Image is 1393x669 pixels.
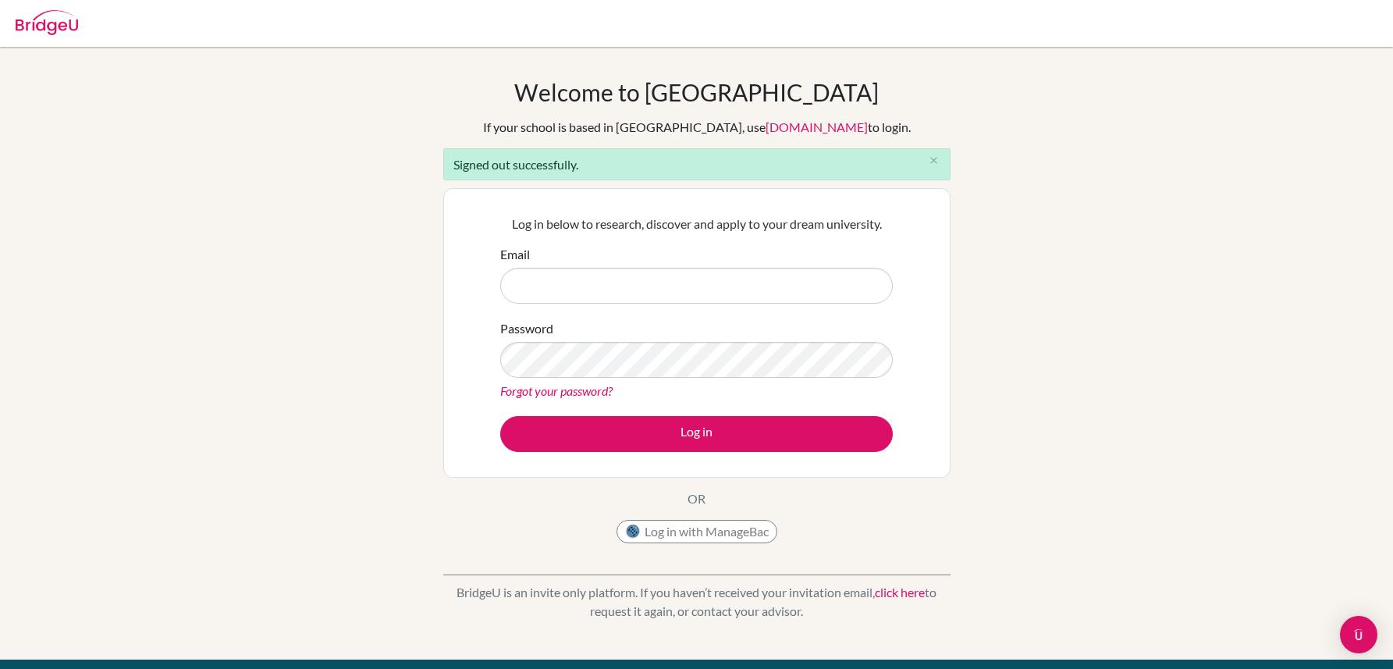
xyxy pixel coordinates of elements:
[500,215,893,233] p: Log in below to research, discover and apply to your dream university.
[1340,616,1377,653] div: Open Intercom Messenger
[500,319,553,338] label: Password
[919,149,950,173] button: Close
[766,119,868,134] a: [DOMAIN_NAME]
[443,148,951,180] div: Signed out successfully.
[688,489,705,508] p: OR
[483,118,911,137] div: If your school is based in [GEOGRAPHIC_DATA], use to login.
[500,383,613,398] a: Forgot your password?
[443,583,951,621] p: BridgeU is an invite only platform. If you haven’t received your invitation email, to request it ...
[514,78,879,106] h1: Welcome to [GEOGRAPHIC_DATA]
[928,155,940,166] i: close
[16,10,78,35] img: Bridge-U
[500,416,893,452] button: Log in
[617,520,777,543] button: Log in with ManageBac
[875,585,925,600] a: click here
[500,245,530,264] label: Email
